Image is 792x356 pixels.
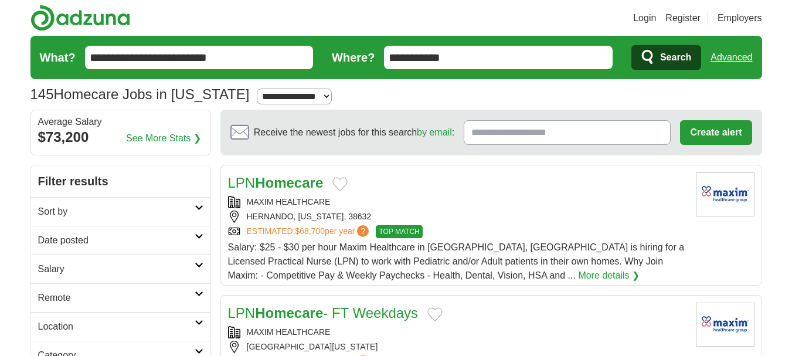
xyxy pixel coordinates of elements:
[31,226,210,255] a: Date posted
[660,46,691,69] span: Search
[31,197,210,226] a: Sort by
[427,307,443,321] button: Add to favorite jobs
[30,86,250,102] h1: Homecare Jobs in [US_STATE]
[578,269,640,283] a: More details ❯
[696,303,754,347] img: Maxim Healthcare Services logo
[332,49,375,66] label: Where?
[255,175,323,191] strong: Homecare
[295,226,325,236] span: $68,700
[255,305,323,321] strong: Homecare
[376,225,422,238] span: TOP MATCH
[357,225,369,237] span: ?
[633,11,656,25] a: Login
[254,126,454,140] span: Receive the newest jobs for this search :
[696,172,754,216] img: Maxim Healthcare Services logo
[228,341,686,353] div: [GEOGRAPHIC_DATA][US_STATE]
[631,45,701,70] button: Search
[31,255,210,283] a: Salary
[228,242,685,280] span: Salary: $25 - $30 per hour Maxim Healthcare in [GEOGRAPHIC_DATA], [GEOGRAPHIC_DATA] is hiring for...
[38,127,203,148] div: $73,200
[126,131,201,145] a: See More Stats ❯
[38,205,195,219] h2: Sort by
[417,127,452,137] a: by email
[38,291,195,305] h2: Remote
[31,283,210,312] a: Remote
[40,49,76,66] label: What?
[228,211,686,223] div: HERNANDO, [US_STATE], 38632
[247,197,331,206] a: MAXIM HEALTHCARE
[228,175,324,191] a: LPNHomecare
[247,327,331,337] a: MAXIM HEALTHCARE
[332,177,348,191] button: Add to favorite jobs
[31,165,210,197] h2: Filter results
[38,262,195,276] h2: Salary
[665,11,701,25] a: Register
[31,312,210,341] a: Location
[30,5,130,31] img: Adzuna logo
[247,225,372,238] a: ESTIMATED:$68,700per year?
[38,117,203,127] div: Average Salary
[711,46,752,69] a: Advanced
[718,11,762,25] a: Employers
[38,320,195,334] h2: Location
[30,84,54,105] span: 145
[680,120,752,145] button: Create alert
[228,305,419,321] a: LPNHomecare- FT Weekdays
[38,233,195,247] h2: Date posted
